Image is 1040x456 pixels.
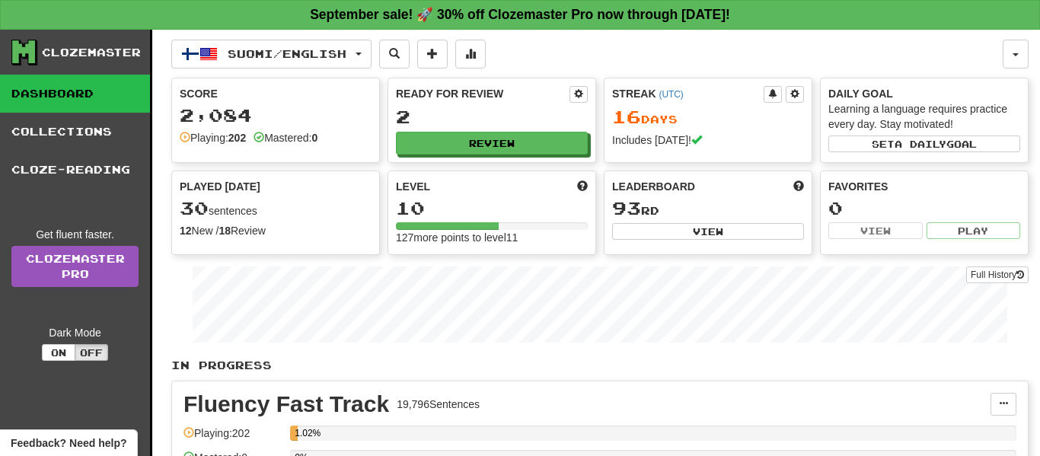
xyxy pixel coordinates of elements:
[295,426,297,441] div: 1.02%
[397,397,480,412] div: 19,796 Sentences
[11,246,139,287] a: ClozemasterPro
[180,223,372,238] div: New / Review
[828,86,1020,101] div: Daily Goal
[612,179,695,194] span: Leaderboard
[311,132,317,144] strong: 0
[379,40,410,69] button: Search sentences
[219,225,231,237] strong: 18
[612,199,804,218] div: rd
[396,199,588,218] div: 10
[183,393,389,416] div: Fluency Fast Track
[417,40,448,69] button: Add sentence to collection
[828,179,1020,194] div: Favorites
[612,223,804,240] button: View
[828,222,923,239] button: View
[183,426,282,451] div: Playing: 202
[75,344,108,361] button: Off
[612,107,804,127] div: Day s
[396,132,588,155] button: Review
[180,225,192,237] strong: 12
[396,107,588,126] div: 2
[828,199,1020,218] div: 0
[180,106,372,125] div: 2,084
[828,136,1020,152] button: Seta dailygoal
[455,40,486,69] button: More stats
[966,266,1029,283] button: Full History
[171,358,1029,373] p: In Progress
[228,47,346,60] span: Suomi / English
[793,179,804,194] span: This week in points, UTC
[180,197,209,218] span: 30
[228,132,246,144] strong: 202
[659,89,683,100] a: (UTC)
[180,86,372,101] div: Score
[180,179,260,194] span: Played [DATE]
[180,199,372,218] div: sentences
[11,325,139,340] div: Dark Mode
[612,106,641,127] span: 16
[180,130,246,145] div: Playing:
[42,45,141,60] div: Clozemaster
[396,230,588,245] div: 127 more points to level 11
[11,227,139,242] div: Get fluent faster.
[612,86,764,101] div: Streak
[254,130,317,145] div: Mastered:
[828,101,1020,132] div: Learning a language requires practice every day. Stay motivated!
[927,222,1021,239] button: Play
[396,179,430,194] span: Level
[612,132,804,148] div: Includes [DATE]!
[612,197,641,218] span: 93
[895,139,946,149] span: a daily
[42,344,75,361] button: On
[11,435,126,451] span: Open feedback widget
[396,86,569,101] div: Ready for Review
[577,179,588,194] span: Score more points to level up
[310,7,730,22] strong: September sale! 🚀 30% off Clozemaster Pro now through [DATE]!
[171,40,372,69] button: Suomi/English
